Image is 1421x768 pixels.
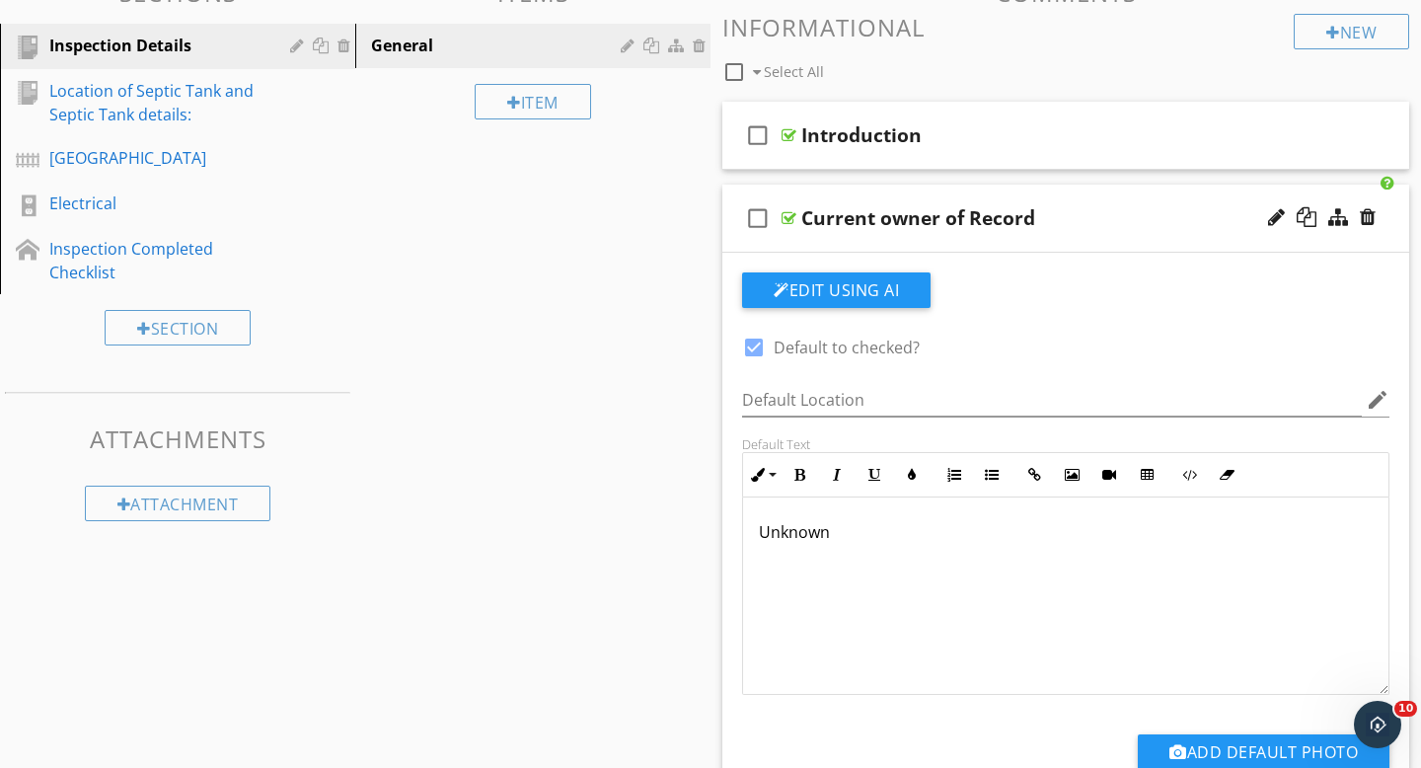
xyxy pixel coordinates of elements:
[1354,701,1401,748] iframe: Intercom live chat
[49,237,262,284] div: Inspection Completed Checklist
[759,520,1373,544] p: Unknown
[742,112,774,159] i: check_box_outline_blank
[801,123,922,147] div: Introduction
[1170,456,1208,494] button: Code View
[1294,14,1409,49] div: New
[801,206,1035,230] div: Current owner of Record
[856,456,893,494] button: Underline (⌘U)
[105,310,251,346] div: Section
[371,34,627,57] div: General
[475,84,591,119] div: Item
[1015,456,1053,494] button: Insert Link (⌘K)
[1366,388,1389,412] i: edit
[49,79,262,126] div: Location of Septic Tank and Septic Tank details:
[1394,701,1417,717] span: 10
[722,14,1409,40] h3: Informational
[742,436,1389,452] div: Default Text
[1208,456,1245,494] button: Clear Formatting
[742,194,774,242] i: check_box_outline_blank
[1090,456,1128,494] button: Insert Video
[893,456,931,494] button: Colors
[973,456,1010,494] button: Unordered List
[764,62,824,81] span: Select All
[85,486,271,521] div: Attachment
[742,384,1362,417] input: Default Location
[49,192,262,215] div: Electrical
[1053,456,1090,494] button: Insert Image (⌘P)
[743,456,781,494] button: Inline Style
[1128,456,1165,494] button: Insert Table
[742,272,931,308] button: Edit Using AI
[49,34,262,57] div: Inspection Details
[774,338,920,357] label: Default to checked?
[935,456,973,494] button: Ordered List
[49,146,262,170] div: [GEOGRAPHIC_DATA]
